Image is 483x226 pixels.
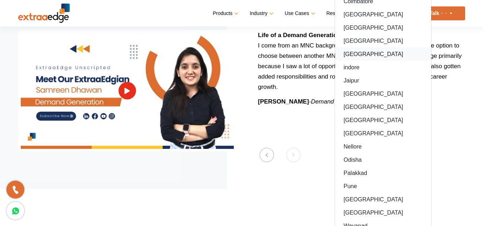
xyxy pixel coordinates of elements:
a: Palakkad [335,166,431,180]
a: [GEOGRAPHIC_DATA] [335,127,431,140]
a: Industry [250,8,272,19]
a: Jaipur [335,74,431,87]
button: Previous [260,148,274,162]
a: Resources [326,8,355,19]
span: I come from an MNC background and while job seeking, I had the option to choose between another M... [258,42,462,90]
strong: [PERSON_NAME] [258,98,309,105]
a: [GEOGRAPHIC_DATA] [335,100,431,114]
a: [GEOGRAPHIC_DATA] [335,47,431,61]
a: [GEOGRAPHIC_DATA] [335,34,431,47]
a: Products [213,8,237,19]
a: [GEOGRAPHIC_DATA] [335,193,431,206]
a: [GEOGRAPHIC_DATA] [335,21,431,34]
a: [GEOGRAPHIC_DATA] [335,8,431,21]
b: Life of a Demand Generation Specialist [258,32,371,39]
a: [GEOGRAPHIC_DATA] [335,87,431,100]
a: Use Cases [285,8,314,19]
a: indore [335,61,431,74]
p: - [258,96,465,107]
a: Nellore [335,140,431,153]
i: Demand Generation Specialist [311,98,394,105]
a: Odisha [335,153,431,166]
a: [GEOGRAPHIC_DATA] [335,114,431,127]
a: Pune [335,180,431,193]
a: [GEOGRAPHIC_DATA] [335,206,431,219]
a: Let’s Talk [406,6,465,20]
